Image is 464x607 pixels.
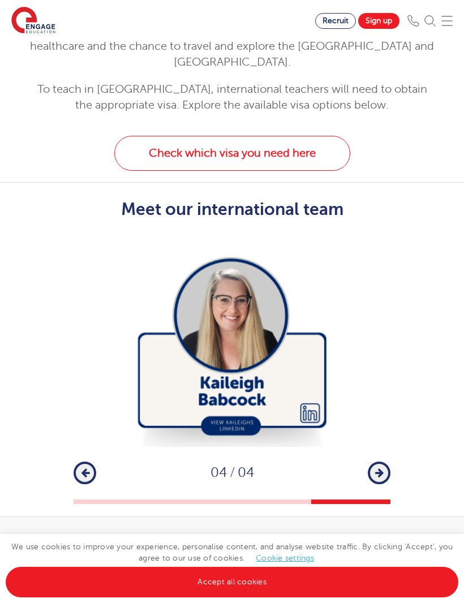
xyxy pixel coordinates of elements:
img: Search [424,15,436,27]
a: Accept all cookies [6,567,458,597]
button: 2 of 4 [153,500,232,504]
span: We use cookies to improve your experience, personalise content, and analyse website traffic. By c... [6,543,458,586]
button: 1 of 4 [74,500,153,504]
a: Check which visa you need here [114,136,350,171]
button: 4 of 4 [311,500,390,504]
span: / [227,465,238,480]
span: 04 [210,465,227,480]
button: 3 of 4 [232,500,311,504]
a: Sign up [358,13,399,29]
span: Recruit [323,16,349,25]
span: 04 [238,465,254,480]
a: Cookie settings [256,554,314,562]
img: Phone [407,15,419,27]
img: Mobile Menu [441,15,453,27]
a: Recruit [315,13,356,29]
h2: Meet our international team [28,200,436,219]
img: Engage Education [11,7,55,35]
p: To teach in [GEOGRAPHIC_DATA], international teachers will need to obtain the appropriate visa. E... [28,81,436,113]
